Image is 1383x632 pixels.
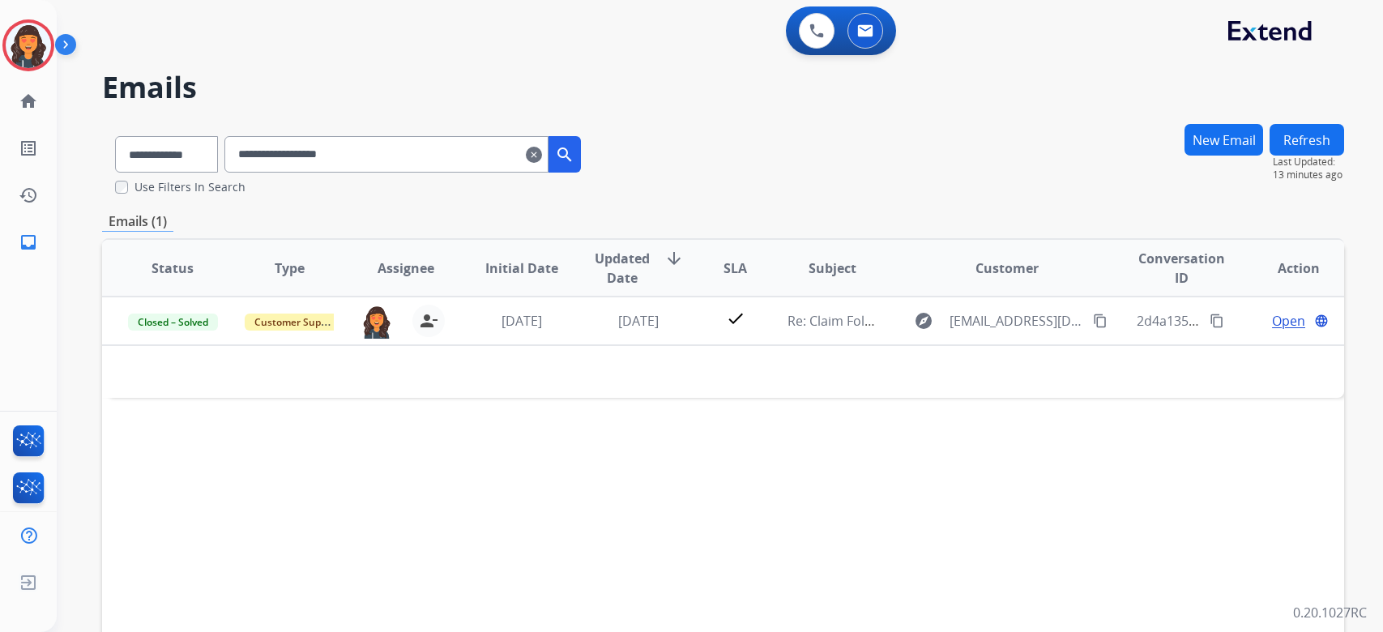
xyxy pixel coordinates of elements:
mat-icon: person_remove [419,311,438,331]
span: Type [275,258,305,278]
mat-icon: search [555,145,574,164]
span: Customer Support [245,314,350,331]
mat-icon: language [1314,314,1329,328]
span: [DATE] [618,312,659,330]
span: Subject [809,258,856,278]
span: Last Updated: [1273,156,1344,169]
span: [DATE] [502,312,542,330]
label: Use Filters In Search [134,179,245,195]
mat-icon: content_copy [1093,314,1108,328]
span: Open [1272,311,1305,331]
mat-icon: home [19,92,38,111]
span: Updated Date [594,249,651,288]
span: Closed – Solved [128,314,218,331]
span: SLA [724,258,747,278]
mat-icon: arrow_downward [664,249,684,268]
span: [EMAIL_ADDRESS][DOMAIN_NAME] [950,311,1084,331]
span: 2d4a1359-cf39-4b27-a251-ea301e2741fd [1137,312,1381,330]
mat-icon: explore [914,311,933,331]
img: avatar [6,23,51,68]
h2: Emails [102,71,1344,104]
img: agent-avatar [361,305,393,339]
p: 0.20.1027RC [1293,603,1367,622]
button: New Email [1185,124,1263,156]
span: Status [152,258,194,278]
span: Conversation ID [1137,249,1227,288]
span: Customer [975,258,1039,278]
span: Re: Claim Follow Up [788,312,907,330]
button: Refresh [1270,124,1344,156]
mat-icon: check [726,309,745,328]
mat-icon: clear [526,145,542,164]
mat-icon: history [19,186,38,205]
p: Emails (1) [102,211,173,232]
mat-icon: inbox [19,233,38,252]
th: Action [1227,240,1344,297]
span: 13 minutes ago [1273,169,1344,181]
span: Initial Date [485,258,558,278]
span: Assignee [378,258,434,278]
mat-icon: content_copy [1210,314,1224,328]
mat-icon: list_alt [19,139,38,158]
